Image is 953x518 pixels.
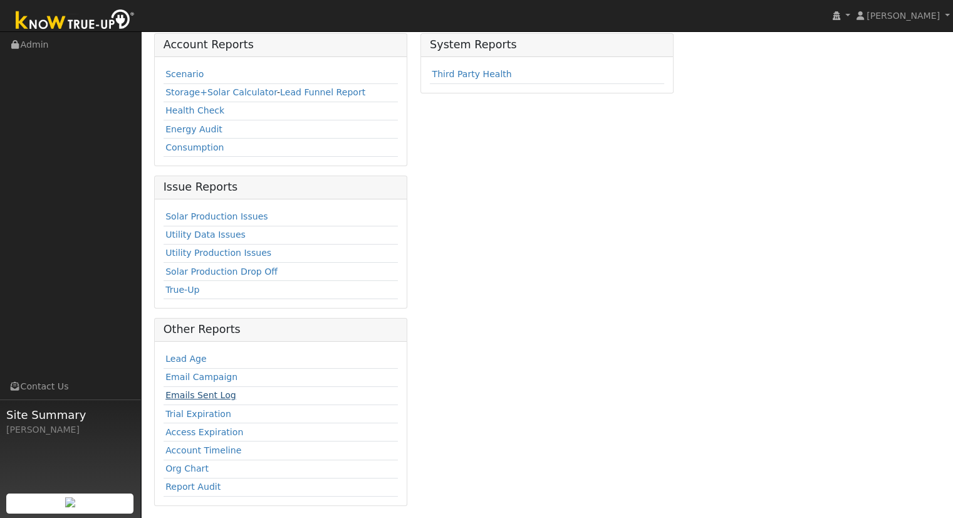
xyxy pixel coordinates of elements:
a: True-Up [165,285,199,295]
a: Consumption [165,142,224,152]
a: Scenario [165,69,204,79]
span: Site Summary [6,406,134,423]
a: Third Party Health [432,69,511,79]
a: Org Chart [165,463,209,473]
a: Email Campaign [165,372,237,382]
a: Storage+Solar Calculator [165,87,277,97]
a: Trial Expiration [165,409,231,419]
img: retrieve [65,497,75,507]
a: Solar Production Issues [165,211,268,221]
a: Emails Sent Log [165,390,236,400]
div: [PERSON_NAME] [6,423,134,436]
a: Lead Funnel Report [280,87,365,97]
img: Know True-Up [9,7,141,35]
h5: System Reports [430,38,664,51]
a: Utility Data Issues [165,230,246,240]
a: Lead Age [165,354,207,364]
a: Health Check [165,105,224,115]
td: - [164,83,398,102]
a: Report Audit [165,482,221,492]
h5: Other Reports [164,323,398,336]
a: Solar Production Drop Off [165,267,278,277]
h5: Issue Reports [164,181,398,194]
h5: Account Reports [164,38,398,51]
a: Energy Audit [165,124,222,134]
span: [PERSON_NAME] [867,11,940,21]
a: Utility Production Issues [165,248,271,258]
a: Access Expiration [165,427,243,437]
a: Account Timeline [165,445,241,455]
